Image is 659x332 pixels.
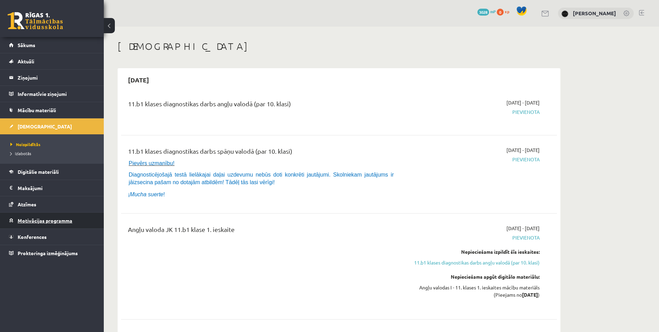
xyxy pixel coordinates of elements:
h2: [DATE] [121,72,156,88]
span: Pievienota [409,108,540,116]
span: Mācību materiāli [18,107,56,113]
a: [PERSON_NAME] [573,10,616,17]
span: Pievienota [409,156,540,163]
a: Digitālie materiāli [9,164,95,180]
span: xp [505,9,509,14]
legend: Ziņojumi [18,70,95,86]
div: Angļu valodas I - 11. klases 1. ieskaites mācību materiāls (Pieejams no ) [409,284,540,298]
a: 3028 mP [477,9,496,14]
a: Konferences [9,229,95,245]
a: Maksājumi [9,180,95,196]
a: 0 xp [497,9,513,14]
div: Nepieciešams izpildīt šīs ieskaites: [409,248,540,255]
span: 3028 [477,9,489,16]
span: Motivācijas programma [18,217,72,224]
span: 0 [497,9,504,16]
a: Mācību materiāli [9,102,95,118]
a: [DEMOGRAPHIC_DATA] [9,118,95,134]
div: 11.b1 klases diagnostikas darbs angļu valodā (par 10. klasi) [128,99,399,112]
a: Atzīmes [9,196,95,212]
a: Rīgas 1. Tālmācības vidusskola [8,12,63,29]
span: Digitālie materiāli [18,169,59,175]
div: Nepieciešams apgūt digitālo materiālu: [409,273,540,280]
div: 11.b1 klases diagnostikas darbs spāņu valodā (par 10. klasi) [128,146,399,159]
div: Angļu valoda JK 11.b1 klase 1. ieskaite [128,225,399,237]
a: Informatīvie ziņojumi [9,86,95,102]
span: Konferences [18,234,47,240]
span: Neizpildītās [10,142,40,147]
h1: [DEMOGRAPHIC_DATA] [118,41,560,52]
a: Aktuāli [9,53,95,69]
span: Aktuāli [18,58,34,64]
span: Pievienota [409,234,540,241]
a: Sākums [9,37,95,53]
span: [DEMOGRAPHIC_DATA] [18,123,72,129]
img: Ansis Eglājs [561,10,568,17]
span: [DATE] - [DATE] [506,146,540,154]
legend: Maksājumi [18,180,95,196]
a: Proktoringa izmēģinājums [9,245,95,261]
span: Proktoringa izmēģinājums [18,250,78,256]
strong: [DATE] [522,291,538,298]
span: Izlabotās [10,151,31,156]
i: Mucha suerte [130,191,163,197]
span: Atzīmes [18,201,36,207]
span: [DATE] - [DATE] [506,99,540,106]
span: Diagnosticējošajā testā lielākajai daļai uzdevumu nebūs doti konkrēti jautājumi. Skolniekam jautā... [129,172,394,185]
span: Pievērs uzmanību! [129,160,175,166]
span: mP [490,9,496,14]
span: [DATE] - [DATE] [506,225,540,232]
a: Ziņojumi [9,70,95,86]
a: Izlabotās [10,150,97,156]
a: 11.b1 klases diagnostikas darbs angļu valodā (par 10. klasi) [409,259,540,266]
a: Neizpildītās [10,141,97,147]
span: Sākums [18,42,35,48]
a: Motivācijas programma [9,213,95,228]
legend: Informatīvie ziņojumi [18,86,95,102]
span: ¡ ! [128,191,165,197]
